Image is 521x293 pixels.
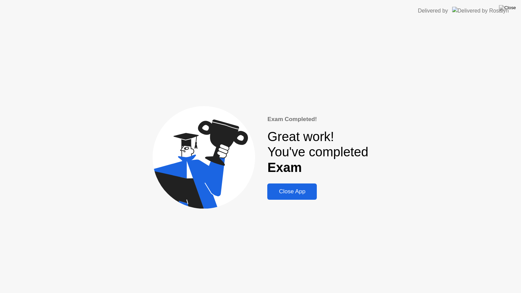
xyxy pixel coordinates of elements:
[499,5,516,11] img: Close
[452,7,509,15] img: Delivered by Rosalyn
[269,188,315,195] div: Close App
[267,115,368,124] div: Exam Completed!
[267,160,302,175] b: Exam
[418,7,448,15] div: Delivered by
[267,129,368,176] div: Great work! You've completed
[267,183,317,200] button: Close App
